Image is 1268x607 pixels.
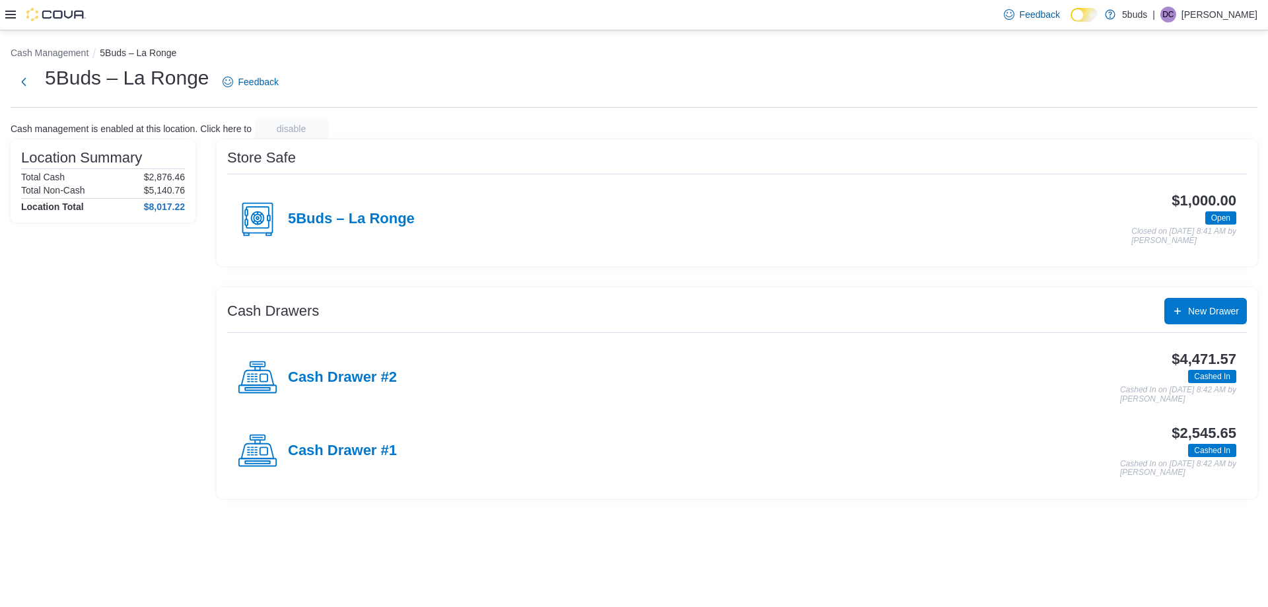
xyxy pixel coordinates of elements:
a: Feedback [217,69,284,95]
h1: 5Buds – La Ronge [45,65,209,91]
p: Cashed In on [DATE] 8:42 AM by [PERSON_NAME] [1120,386,1236,404]
input: Dark Mode [1071,8,1098,22]
p: | [1152,7,1155,22]
span: Cashed In [1188,444,1236,457]
h6: Total Non-Cash [21,185,85,196]
h4: Location Total [21,201,84,212]
button: Cash Management [11,48,88,58]
span: DC [1162,7,1174,22]
button: 5Buds – La Ronge [100,48,176,58]
p: Cashed In on [DATE] 8:42 AM by [PERSON_NAME] [1120,460,1236,478]
p: 5buds [1122,7,1147,22]
h3: Location Summary [21,150,142,166]
span: Cashed In [1188,370,1236,383]
h3: Cash Drawers [227,303,319,319]
button: disable [254,118,328,139]
h6: Total Cash [21,172,65,182]
div: Devon Culver [1160,7,1176,22]
h3: Store Safe [227,150,296,166]
button: New Drawer [1164,298,1247,324]
span: New Drawer [1188,304,1239,318]
span: Feedback [1020,8,1060,21]
h3: $4,471.57 [1172,351,1236,367]
span: Open [1205,211,1236,225]
span: disable [277,122,306,135]
p: Cash management is enabled at this location. Click here to [11,124,252,134]
h4: Cash Drawer #2 [288,369,397,386]
span: Open [1211,212,1230,224]
span: Cashed In [1194,371,1230,382]
p: Closed on [DATE] 8:41 AM by [PERSON_NAME] [1131,227,1236,245]
h4: Cash Drawer #1 [288,443,397,460]
span: Feedback [238,75,279,89]
p: $5,140.76 [144,185,185,196]
nav: An example of EuiBreadcrumbs [11,46,1257,62]
h3: $2,545.65 [1172,425,1236,441]
a: Feedback [999,1,1065,28]
p: $2,876.46 [144,172,185,182]
span: Cashed In [1194,445,1230,456]
h4: $8,017.22 [144,201,185,212]
img: Cova [26,8,86,21]
h4: 5Buds – La Ronge [288,211,415,228]
h3: $1,000.00 [1172,193,1236,209]
button: Next [11,69,37,95]
p: [PERSON_NAME] [1181,7,1257,22]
